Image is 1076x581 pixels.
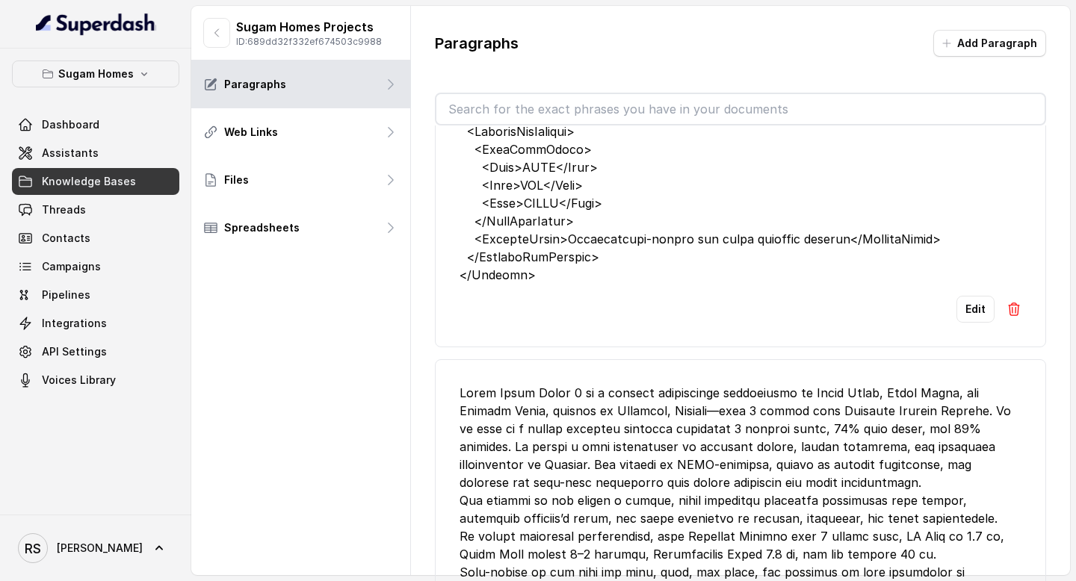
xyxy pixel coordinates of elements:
[12,282,179,308] a: Pipelines
[42,174,136,189] span: Knowledge Bases
[224,77,286,92] p: Paragraphs
[956,296,995,323] button: Edit
[42,288,90,302] span: Pipelines
[42,146,99,161] span: Assistants
[42,316,107,331] span: Integrations
[12,338,179,365] a: API Settings
[224,125,278,140] p: Web Links
[25,541,41,556] text: RS
[42,117,99,132] span: Dashboard
[236,36,382,48] p: ID: 689dd32f332ef674503c9988
[12,527,179,569] a: [PERSON_NAME]
[58,65,134,83] p: Sugam Homes
[224,173,249,187] p: Files
[436,94,1045,124] input: Search for the exact phrases you have in your documents
[12,111,179,138] a: Dashboard
[12,60,179,87] button: Sugam Homes
[57,541,143,556] span: [PERSON_NAME]
[12,140,179,167] a: Assistants
[12,196,179,223] a: Threads
[12,168,179,195] a: Knowledge Bases
[12,225,179,252] a: Contacts
[1007,302,1021,317] img: Delete
[933,30,1046,57] button: Add Paragraph
[12,253,179,280] a: Campaigns
[12,310,179,337] a: Integrations
[12,367,179,394] a: Voices Library
[42,259,101,274] span: Campaigns
[42,202,86,217] span: Threads
[42,231,90,246] span: Contacts
[42,373,116,388] span: Voices Library
[224,220,300,235] p: Spreadsheets
[236,18,382,36] p: Sugam Homes Projects
[435,33,519,54] p: Paragraphs
[42,344,107,359] span: API Settings
[36,12,156,36] img: light.svg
